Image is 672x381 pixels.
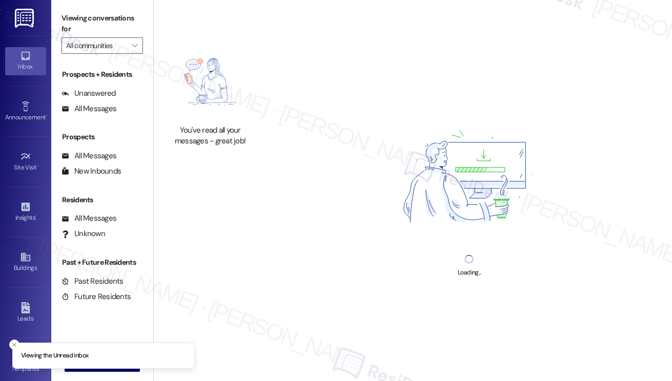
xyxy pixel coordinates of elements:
[62,228,105,239] div: Unknown
[62,213,116,224] div: All Messages
[5,349,46,377] a: Templates •
[62,88,116,99] div: Unanswered
[37,162,38,170] span: •
[51,195,153,205] div: Residents
[62,10,143,37] label: Viewing conversations for
[5,148,46,176] a: Site Visit •
[62,291,131,302] div: Future Residents
[165,125,255,147] div: You've read all your messages - great job!
[21,351,88,361] p: Viewing the Unread inbox
[51,257,153,268] div: Past + Future Residents
[66,37,127,54] input: All communities
[62,166,121,177] div: New Inbounds
[62,151,116,161] div: All Messages
[9,340,19,350] button: Close toast
[132,41,137,50] i: 
[5,198,46,226] a: Insights •
[15,9,36,28] img: ResiDesk Logo
[165,44,255,120] img: empty-state
[51,69,153,80] div: Prospects + Residents
[62,276,124,287] div: Past Residents
[46,112,47,119] span: •
[62,103,116,114] div: All Messages
[5,299,46,327] a: Leads
[458,267,481,278] div: Loading...
[51,132,153,142] div: Prospects
[35,213,37,220] span: •
[5,47,46,75] a: Inbox
[5,248,46,276] a: Buildings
